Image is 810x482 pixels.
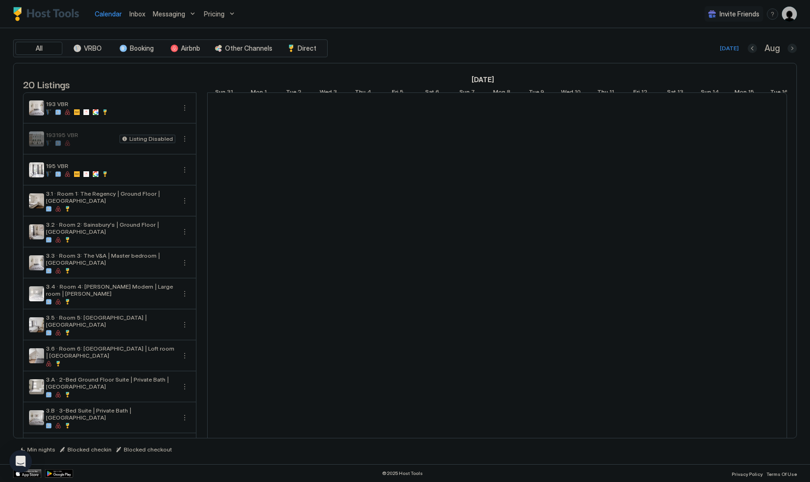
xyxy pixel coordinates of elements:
span: Tue [286,88,296,98]
button: All [15,42,62,55]
a: Terms Of Use [766,468,797,478]
a: September 15, 2025 [732,86,757,100]
span: 1 [264,88,267,98]
button: More options [179,288,190,299]
a: September 1, 2025 [469,73,496,86]
button: More options [179,257,190,268]
span: Aug [765,43,780,54]
span: 3.B · 3-Bed Suite | Private Bath | [GEOGRAPHIC_DATA] [46,407,175,421]
div: menu [179,133,190,145]
span: 193195 VBR [46,131,116,138]
div: listing image [29,224,44,239]
div: listing image [29,100,44,115]
div: listing image [29,317,44,332]
div: User profile [782,7,797,22]
div: Open Intercom Messenger [9,450,32,473]
span: 16 [782,88,788,98]
div: listing image [29,131,44,146]
div: menu [767,8,778,20]
a: September 8, 2025 [491,86,513,100]
button: Booking [113,42,160,55]
div: menu [179,381,190,392]
a: September 13, 2025 [665,86,686,100]
span: Min nights [27,446,55,453]
div: listing image [29,162,44,177]
span: Wed [561,88,573,98]
span: 10 [575,88,581,98]
span: Tue [770,88,780,98]
a: September 2, 2025 [284,86,304,100]
span: Blocked checkout [124,446,172,453]
button: More options [179,350,190,361]
span: 3.A · 2-Bed Ground Floor Suite | Private Bath | [GEOGRAPHIC_DATA] [46,376,175,390]
div: menu [179,350,190,361]
span: 2 [298,88,301,98]
span: Other Channels [225,44,272,53]
span: Blocked checkin [67,446,112,453]
a: September 12, 2025 [631,86,650,100]
a: September 9, 2025 [526,86,547,100]
button: Next month [787,44,797,53]
a: September 4, 2025 [352,86,374,100]
div: listing image [29,286,44,301]
span: Terms Of Use [766,471,797,477]
div: menu [179,412,190,423]
a: Calendar [95,9,122,19]
span: 3 [333,88,337,98]
div: [DATE] [720,44,739,53]
span: 14 [712,88,719,98]
button: More options [179,381,190,392]
a: Inbox [129,9,145,19]
span: Calendar [95,10,122,18]
span: 3.5 · Room 5: [GEOGRAPHIC_DATA] | [GEOGRAPHIC_DATA] [46,314,175,328]
div: Host Tools Logo [13,7,83,21]
span: Booking [130,44,154,53]
span: Thu [597,88,608,98]
span: Sun [459,88,470,98]
span: 31 [227,88,233,98]
a: Google Play Store [45,469,73,478]
span: Thu [355,88,366,98]
span: All [36,44,43,53]
span: Messaging [153,10,185,18]
a: App Store [13,469,41,478]
span: 3.6 · Room 6: [GEOGRAPHIC_DATA] | Loft room | [GEOGRAPHIC_DATA] [46,345,175,359]
a: September 11, 2025 [595,86,616,100]
div: menu [179,102,190,114]
span: Fri [392,88,398,98]
span: 4 [367,88,371,98]
span: 12 [641,88,647,98]
a: August 31, 2025 [213,86,235,100]
div: menu [179,319,190,330]
span: Pricing [204,10,225,18]
a: September 5, 2025 [390,86,406,100]
span: VRBO [84,44,102,53]
a: September 7, 2025 [457,86,477,100]
button: Airbnb [162,42,209,55]
span: Invite Friends [720,10,759,18]
button: More options [179,102,190,114]
div: listing image [29,193,44,208]
button: [DATE] [719,43,740,54]
button: Previous month [748,44,757,53]
span: Sat [667,88,676,98]
span: Mon [735,88,747,98]
span: Fri [633,88,640,98]
span: 20 Listings [23,77,70,91]
span: 7 [471,88,475,98]
a: September 14, 2025 [698,86,721,100]
button: Direct [278,42,325,55]
span: 8 [507,88,510,98]
a: Privacy Policy [732,468,763,478]
span: Sun [701,88,711,98]
div: menu [179,226,190,237]
a: September 16, 2025 [768,86,790,100]
button: More options [179,133,190,145]
div: tab-group [13,39,328,57]
div: menu [179,164,190,176]
span: 13 [677,88,683,98]
span: 15 [748,88,754,98]
span: 9 [540,88,544,98]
